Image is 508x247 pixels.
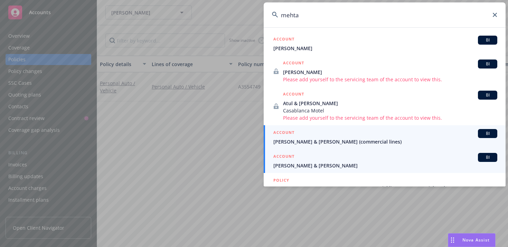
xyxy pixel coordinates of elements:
[283,107,497,114] span: Casablanca Motel
[448,233,496,247] button: Nova Assist
[481,130,495,137] span: BI
[283,76,497,83] span: Please add yourself to the servicing team of the account to view this.
[481,92,495,98] span: BI
[481,61,495,67] span: BI
[283,68,497,76] span: [PERSON_NAME]
[264,32,506,56] a: ACCOUNTBI[PERSON_NAME]
[273,129,294,137] h5: ACCOUNT
[264,125,506,149] a: ACCOUNTBI[PERSON_NAME] & [PERSON_NAME] (commercial lines)
[273,153,294,161] h5: ACCOUNT
[273,36,294,44] h5: ACCOUNT
[273,138,497,145] span: [PERSON_NAME] & [PERSON_NAME] (commercial lines)
[264,149,506,173] a: ACCOUNTBI[PERSON_NAME] & [PERSON_NAME]
[264,56,506,87] a: ACCOUNTBI[PERSON_NAME]Please add yourself to the servicing team of the account to view this.
[273,162,497,169] span: [PERSON_NAME] & [PERSON_NAME]
[283,114,497,121] span: Please add yourself to the servicing team of the account to view this.
[283,60,304,68] h5: ACCOUNT
[283,100,497,107] span: Atul & [PERSON_NAME]
[481,37,495,43] span: BI
[273,184,497,192] span: [PERSON_NAME] & [PERSON_NAME] (commercial lines) - Commercial Package
[481,154,495,161] span: BI
[264,87,506,125] a: ACCOUNTBIAtul & [PERSON_NAME]Casablanca MotelPlease add yourself to the servicing team of the acc...
[448,234,457,247] div: Drag to move
[264,2,506,27] input: Search...
[462,237,490,243] span: Nova Assist
[283,91,304,99] h5: ACCOUNT
[264,173,506,203] a: POLICY[PERSON_NAME] & [PERSON_NAME] (commercial lines) - Commercial Package
[273,177,289,184] h5: POLICY
[273,45,497,52] span: [PERSON_NAME]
